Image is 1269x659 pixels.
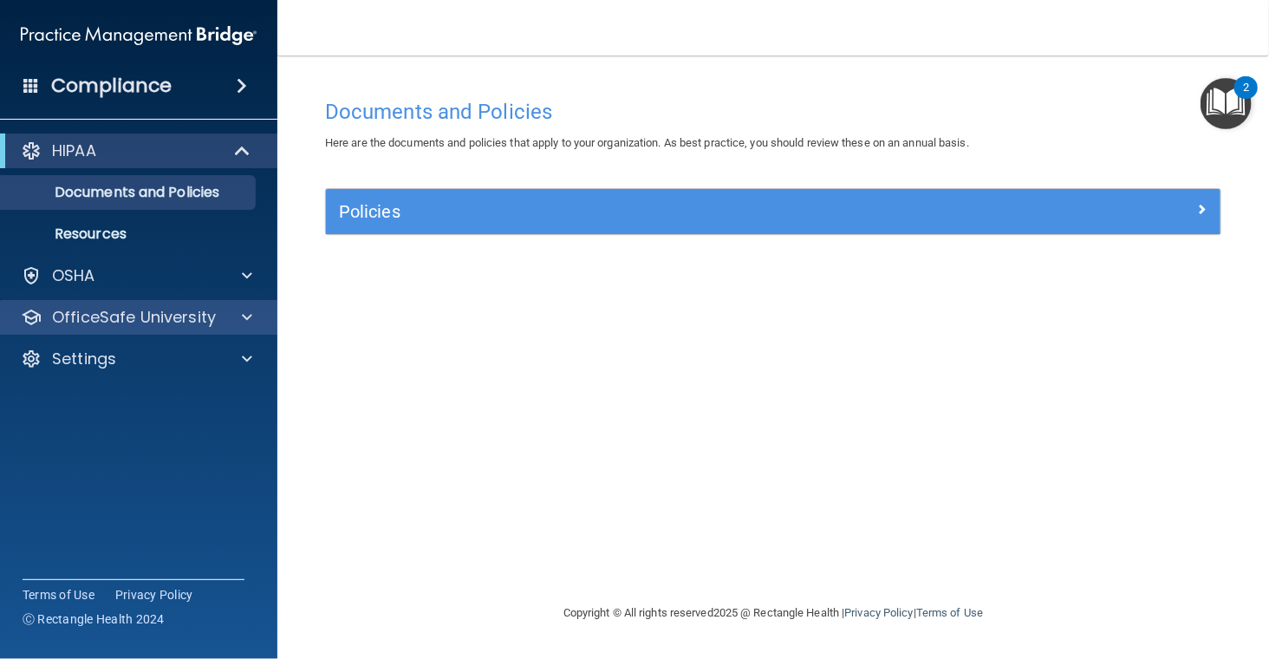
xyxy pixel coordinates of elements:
[1243,88,1249,110] div: 2
[23,610,165,628] span: Ⓒ Rectangle Health 2024
[21,349,252,369] a: Settings
[52,140,96,161] p: HIPAA
[52,349,116,369] p: Settings
[325,136,969,149] span: Here are the documents and policies that apply to your organization. As best practice, you should...
[844,606,913,619] a: Privacy Policy
[21,18,257,53] img: PMB logo
[21,140,251,161] a: HIPAA
[1201,78,1252,129] button: Open Resource Center, 2 new notifications
[115,586,193,604] a: Privacy Policy
[21,265,252,286] a: OSHA
[339,198,1207,225] a: Policies
[457,585,1090,641] div: Copyright © All rights reserved 2025 @ Rectangle Health | |
[52,307,216,328] p: OfficeSafe University
[11,225,248,243] p: Resources
[11,184,248,201] p: Documents and Policies
[970,537,1248,605] iframe: Drift Widget Chat Controller
[21,307,252,328] a: OfficeSafe University
[916,606,983,619] a: Terms of Use
[51,74,172,98] h4: Compliance
[325,101,1221,123] h4: Documents and Policies
[52,265,95,286] p: OSHA
[339,202,984,221] h5: Policies
[23,586,94,604] a: Terms of Use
